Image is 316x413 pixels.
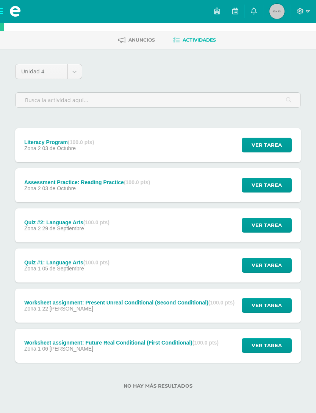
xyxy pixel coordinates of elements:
div: Quiz #1: Language Arts [24,259,110,265]
label: No hay más resultados [15,383,301,389]
button: Ver tarea [242,138,292,152]
span: 03 de Octubre [42,185,76,191]
span: 05 de Septiembre [42,265,84,272]
span: Zona 1 [24,265,41,272]
span: Zona 2 [24,145,41,151]
span: Ver tarea [252,138,282,152]
span: Zona 1 [24,346,41,352]
span: 29 de Septiembre [42,225,84,231]
strong: (100.0 pts) [192,340,219,346]
button: Ver tarea [242,218,292,233]
a: Unidad 4 [16,64,82,79]
a: Anuncios [118,34,155,46]
span: Zona 2 [24,185,41,191]
strong: (100.0 pts) [124,179,150,185]
strong: (100.0 pts) [68,139,94,145]
input: Busca la actividad aquí... [16,93,300,107]
span: Ver tarea [252,338,282,352]
span: Ver tarea [252,298,282,312]
span: Ver tarea [252,218,282,232]
span: Zona 1 [24,306,41,312]
button: Ver tarea [242,258,292,273]
div: Worksheet assignment: Present Unreal Conditional (Second Conditional) [24,300,235,306]
span: Ver tarea [252,178,282,192]
div: Literacy Program [24,139,94,145]
a: Actividades [173,34,216,46]
span: Unidad 4 [21,64,62,79]
span: Anuncios [128,37,155,43]
button: Ver tarea [242,298,292,313]
div: Quiz #2: Language Arts [24,219,110,225]
div: Worksheet assignment: Future Real Conditional (First Conditional) [24,340,219,346]
span: Actividades [183,37,216,43]
strong: (100.0 pts) [83,259,110,265]
span: 03 de Octubre [42,145,76,151]
strong: (100.0 pts) [208,300,235,306]
span: 22 [PERSON_NAME] [42,306,93,312]
img: 45x45 [269,4,285,19]
span: 06 [PERSON_NAME] [42,346,93,352]
button: Ver tarea [242,178,292,193]
span: Ver tarea [252,258,282,272]
button: Ver tarea [242,338,292,353]
strong: (100.0 pts) [83,219,110,225]
span: Zona 2 [24,225,41,231]
div: Assessment Practice: Reading Practice [24,179,150,185]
